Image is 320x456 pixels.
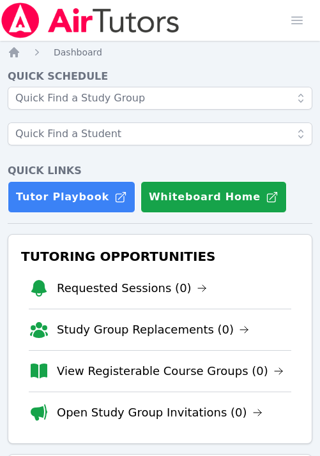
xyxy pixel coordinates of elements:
a: Dashboard [54,46,102,59]
a: View Registerable Course Groups (0) [57,362,284,380]
h3: Tutoring Opportunities [19,245,301,268]
a: Study Group Replacements (0) [57,321,249,339]
input: Quick Find a Study Group [8,87,312,110]
span: Dashboard [54,47,102,57]
a: Open Study Group Invitations (0) [57,404,263,422]
button: Whiteboard Home [141,181,287,213]
h4: Quick Links [8,163,312,179]
a: Tutor Playbook [8,181,135,213]
a: Requested Sessions (0) [57,279,207,297]
h4: Quick Schedule [8,69,312,84]
nav: Breadcrumb [8,46,312,59]
input: Quick Find a Student [8,122,312,145]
